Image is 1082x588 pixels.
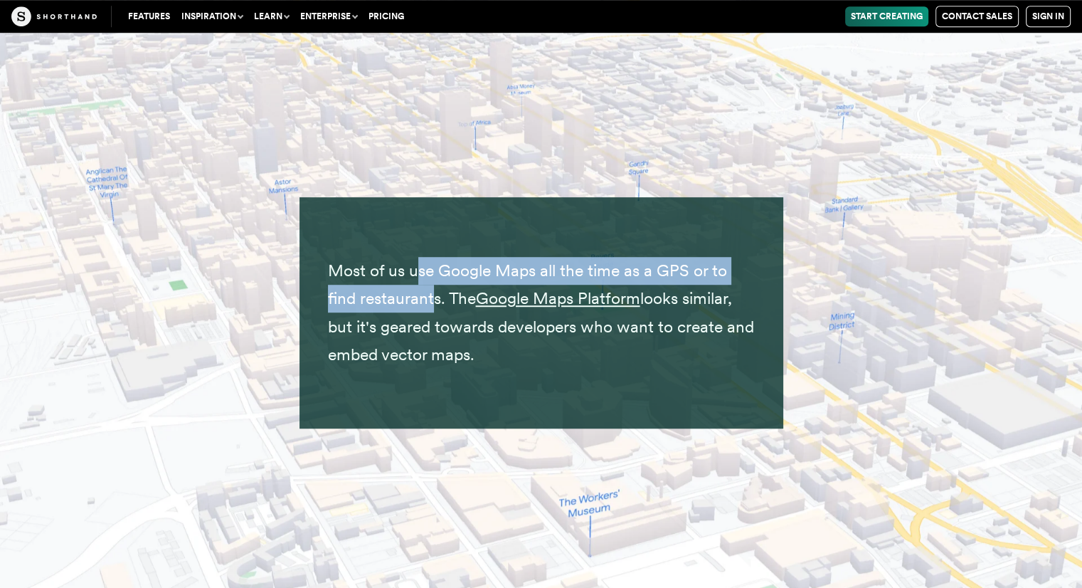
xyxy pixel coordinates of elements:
[122,6,176,26] a: Features
[328,261,727,308] span: Most of us use Google Maps all the time as a GPS or to find restaurants. The
[176,6,248,26] button: Inspiration
[11,6,97,26] img: The Craft
[328,288,754,364] span: looks similar, but it's geared towards developers who want to create and embed vector maps.
[295,6,363,26] button: Enterprise
[1026,6,1071,27] a: Sign in
[363,6,410,26] a: Pricing
[845,6,928,26] a: Start Creating
[935,6,1019,27] a: Contact Sales
[476,288,640,308] a: Google Maps Platform
[248,6,295,26] button: Learn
